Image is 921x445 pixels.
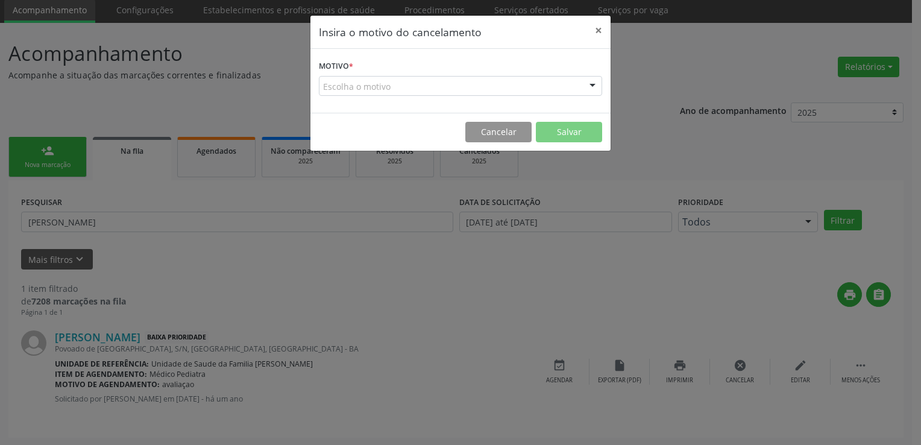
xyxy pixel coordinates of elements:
[323,80,391,93] span: Escolha o motivo
[319,57,353,76] label: Motivo
[586,16,611,45] button: Close
[536,122,602,142] button: Salvar
[465,122,532,142] button: Cancelar
[319,24,482,40] h5: Insira o motivo do cancelamento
